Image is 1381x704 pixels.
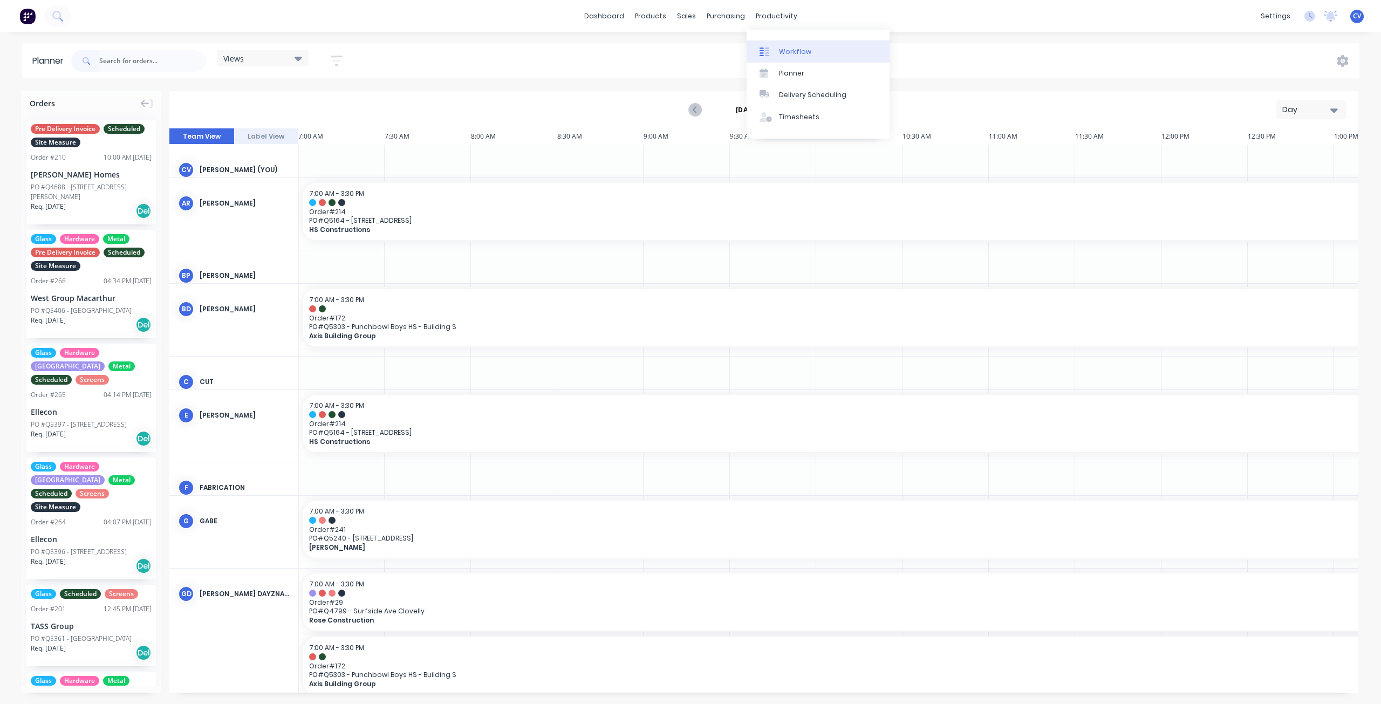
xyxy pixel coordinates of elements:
span: Glass [31,589,56,599]
div: F [178,480,194,496]
span: Pre Delivery Invoice [31,248,100,257]
div: 7:30 AM [385,128,471,145]
span: CV [1353,11,1361,21]
span: Scheduled [31,489,72,498]
span: Orders [30,98,55,109]
a: Planner [747,63,890,84]
div: 12:45 PM [DATE] [104,604,152,614]
div: 9:30 AM [730,128,816,145]
div: Delivery Scheduling [779,90,846,100]
div: 10:30 AM [903,128,989,145]
div: 10:00 AM [DATE] [104,153,152,162]
a: Timesheets [747,106,890,128]
span: Views [223,53,244,64]
div: PO #Q4688 - [STREET_ADDRESS][PERSON_NAME] [31,182,152,202]
div: AR [178,195,194,211]
div: Cut [200,377,290,387]
div: [PERSON_NAME] Homes [31,169,152,180]
div: Del [135,430,152,447]
span: Req. [DATE] [31,429,66,439]
div: GD [178,586,194,602]
div: Ellecon [31,534,152,545]
span: [GEOGRAPHIC_DATA] [31,475,105,485]
div: products [630,8,672,24]
div: Gabe [200,516,290,526]
span: Req. [DATE] [31,557,66,566]
span: 7:00 AM - 3:30 PM [309,507,364,516]
div: E [178,407,194,423]
div: 11:00 AM [989,128,1075,145]
div: 04:14 PM [DATE] [104,390,152,400]
span: Req. [DATE] [31,644,66,653]
div: PO #Q5396 - [STREET_ADDRESS] [31,547,127,557]
div: [PERSON_NAME] (You) [200,165,290,175]
div: Cv [178,162,194,178]
div: [PERSON_NAME] [200,199,290,208]
div: settings [1255,8,1296,24]
span: 7:00 AM - 3:30 PM [309,295,364,304]
input: Search for orders... [99,50,206,72]
div: PO #Q5397 - [STREET_ADDRESS] [31,420,127,429]
div: Day [1282,104,1332,115]
span: Scheduled [60,589,101,599]
span: Screens [76,375,109,385]
div: 12:00 PM [1161,128,1248,145]
a: dashboard [579,8,630,24]
div: 12:30 PM [1248,128,1334,145]
div: Del [135,203,152,219]
span: Screens [76,489,109,498]
span: Glass [31,234,56,244]
span: Scheduled [104,124,145,134]
div: purchasing [701,8,750,24]
div: G [178,513,194,529]
span: Site Measure [31,261,80,271]
span: Site Measure [31,502,80,512]
span: 7:00 AM - 3:30 PM [309,401,364,410]
div: West Group Macarthur [31,292,152,304]
span: Scheduled [104,248,145,257]
div: productivity [750,8,803,24]
div: Planner [779,69,804,78]
button: Label View [234,128,299,145]
div: Order # 210 [31,153,66,162]
div: PO #Q5361 - [GEOGRAPHIC_DATA] [31,634,132,644]
span: Req. [DATE] [31,202,66,211]
button: Day [1276,100,1346,119]
span: [GEOGRAPHIC_DATA] [31,361,105,371]
span: Metal [103,676,129,686]
div: BD [178,301,194,317]
span: Hardware [60,676,99,686]
div: PO #Q5406 - [GEOGRAPHIC_DATA] [31,306,132,316]
div: [PERSON_NAME] [200,411,290,420]
div: Del [135,645,152,661]
span: Metal [103,234,129,244]
div: Order # 201 [31,604,66,614]
div: Fabrication [200,483,290,493]
div: Order # 265 [31,390,66,400]
div: 8:00 AM [471,128,557,145]
div: Order # 264 [31,517,66,527]
strong: [DATE] [736,105,757,115]
span: Req. [DATE] [31,316,66,325]
div: Order # 266 [31,276,66,286]
span: 7:00 AM - 3:30 PM [309,579,364,589]
div: [PERSON_NAME] [200,271,290,281]
div: Planner [32,54,69,67]
div: bp [178,268,194,284]
a: Workflow [747,40,890,62]
span: Glass [31,676,56,686]
div: TASS Group [31,620,152,632]
span: 7:00 AM - 3:30 PM [309,643,364,652]
img: Factory [19,8,36,24]
button: Previous page [689,103,702,117]
span: Glass [31,348,56,358]
span: Glass [31,462,56,471]
span: Pre Delivery Invoice [31,124,100,134]
div: 7:00 AM [298,128,385,145]
div: [PERSON_NAME] Dayznaya [200,589,290,599]
div: Del [135,558,152,574]
div: Del [135,317,152,333]
div: Timesheets [779,112,819,122]
span: Screens [105,589,138,599]
span: Hardware [60,348,99,358]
